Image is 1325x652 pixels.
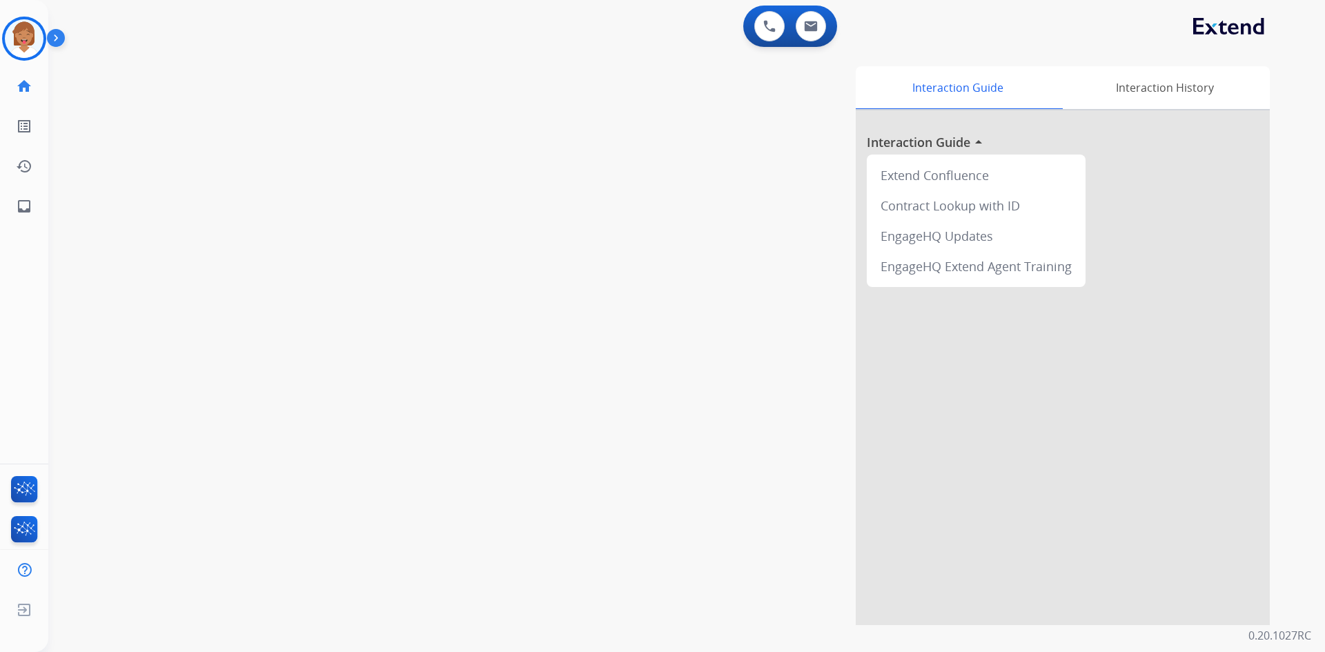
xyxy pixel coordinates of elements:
div: Extend Confluence [872,160,1080,190]
mat-icon: inbox [16,198,32,215]
div: Interaction Guide [856,66,1059,109]
div: EngageHQ Updates [872,221,1080,251]
img: avatar [5,19,43,58]
mat-icon: list_alt [16,118,32,135]
div: Contract Lookup with ID [872,190,1080,221]
p: 0.20.1027RC [1248,627,1311,644]
div: Interaction History [1059,66,1270,109]
mat-icon: home [16,78,32,95]
div: EngageHQ Extend Agent Training [872,251,1080,281]
mat-icon: history [16,158,32,175]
